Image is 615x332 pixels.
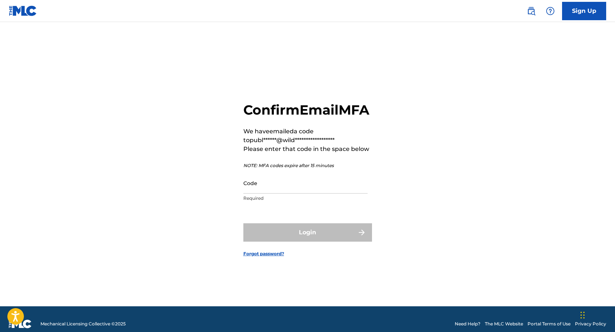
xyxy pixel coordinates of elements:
[40,321,126,327] span: Mechanical Licensing Collective © 2025
[527,7,536,15] img: search
[580,304,585,326] div: Drag
[528,321,571,327] a: Portal Terms of Use
[575,321,606,327] a: Privacy Policy
[243,145,372,154] p: Please enter that code in the space below
[243,195,368,202] p: Required
[485,321,523,327] a: The MLC Website
[9,6,37,16] img: MLC Logo
[524,4,539,18] a: Public Search
[9,320,32,328] img: logo
[243,162,372,169] p: NOTE: MFA codes expire after 15 minutes
[543,4,558,18] div: Help
[578,297,615,332] iframe: Chat Widget
[562,2,606,20] a: Sign Up
[243,102,372,118] h2: Confirm Email MFA
[546,7,555,15] img: help
[243,250,284,257] a: Forgot password?
[455,321,480,327] a: Need Help?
